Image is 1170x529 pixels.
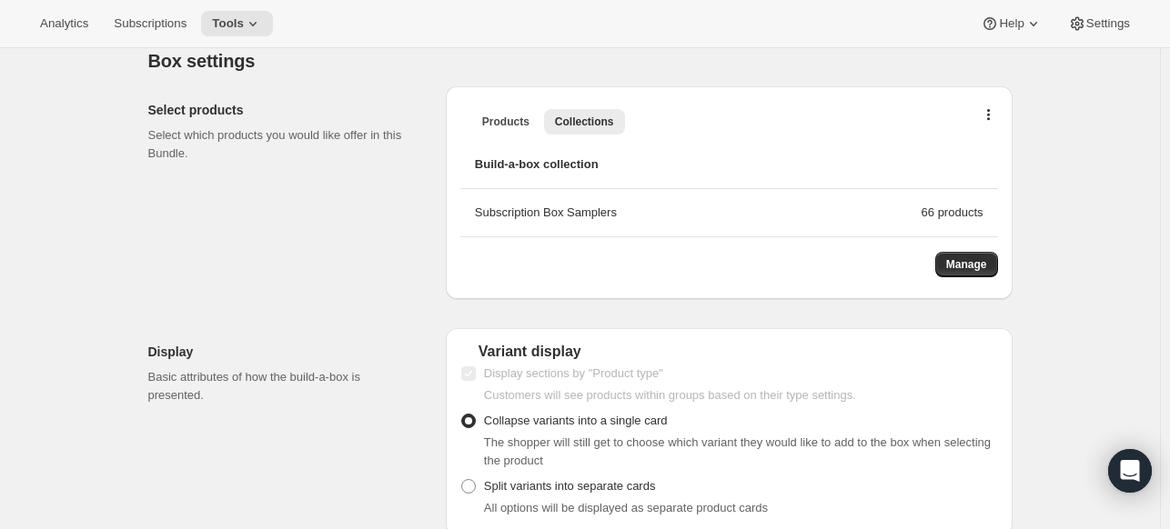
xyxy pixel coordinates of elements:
span: Build-a-box collection [475,155,599,174]
span: All options will be displayed as separate product cards [484,501,768,514]
div: 66 products [922,204,983,222]
p: Select which products you would like offer in this Bundle. [148,126,417,163]
span: Collapse variants into a single card [484,414,668,427]
div: Open Intercom Messenger [1108,449,1152,493]
button: Analytics [29,11,99,36]
div: Subscription Box Samplers [475,204,922,222]
button: Subscriptions [103,11,197,36]
span: The shopper will still get to choose which variant they would like to add to the box when selecti... [484,435,991,467]
span: Collections [555,115,614,129]
span: Tools [212,16,244,31]
span: Help [999,16,1024,31]
span: Customers will see products within groups based on their type settings. [484,388,856,402]
button: Help [970,11,1053,36]
span: Analytics [40,16,88,31]
span: Settings [1086,16,1130,31]
button: Manage [935,252,998,277]
button: Settings [1057,11,1141,36]
button: Tools [201,11,273,36]
span: Display sections by "Product type" [484,366,663,380]
div: Variant display [460,343,998,361]
h2: Select products [148,101,417,119]
h2: Display [148,343,417,361]
span: Products [482,115,530,129]
h2: Box settings [148,50,1013,72]
span: Manage [946,257,987,272]
p: Basic attributes of how the build-a-box is presented. [148,368,417,404]
span: Split variants into separate cards [484,479,656,493]
span: Subscriptions [114,16,187,31]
